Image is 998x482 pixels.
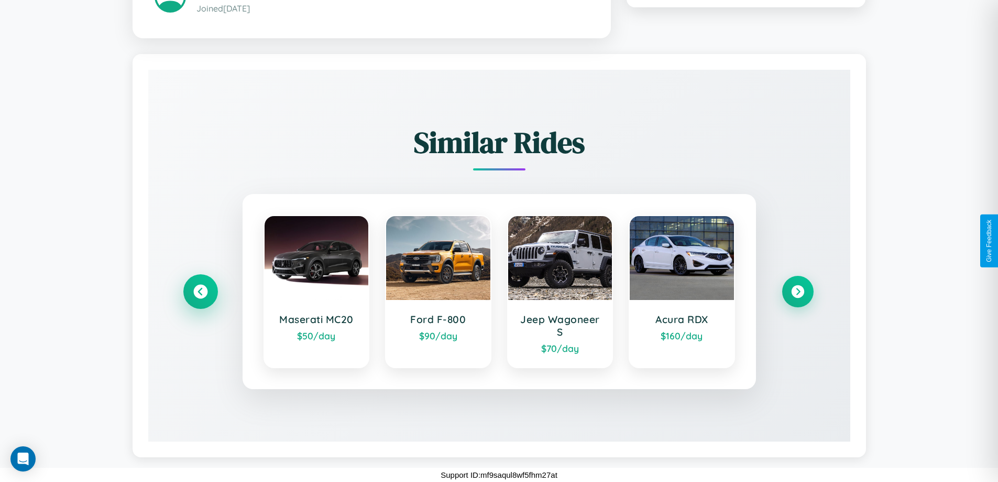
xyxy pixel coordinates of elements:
p: Joined [DATE] [196,1,589,16]
a: Maserati MC20$50/day [264,215,370,368]
h3: Maserati MC20 [275,313,358,326]
p: Support ID: mf9saqul8wf5fhm27at [441,468,557,482]
h3: Ford F-800 [397,313,480,326]
div: $ 50 /day [275,330,358,341]
div: $ 90 /day [397,330,480,341]
a: Jeep Wagoneer S$70/day [507,215,613,368]
a: Acura RDX$160/day [629,215,735,368]
h3: Acura RDX [640,313,723,326]
h2: Similar Rides [185,122,814,163]
h3: Jeep Wagoneer S [519,313,602,338]
a: Ford F-800$90/day [385,215,491,368]
div: Open Intercom Messenger [10,446,36,472]
div: Give Feedback [985,220,993,262]
div: $ 70 /day [519,342,602,354]
div: $ 160 /day [640,330,723,341]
